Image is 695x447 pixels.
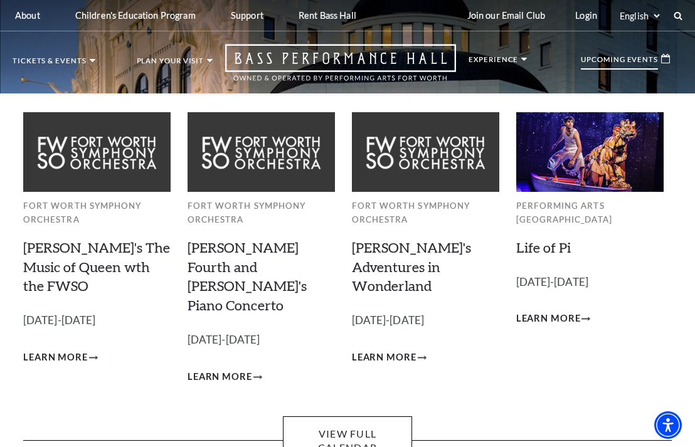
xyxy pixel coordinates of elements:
[13,57,87,71] p: Tickets & Events
[352,350,427,365] a: Learn More Alice's Adventures in Wonderland
[469,56,518,70] p: Experience
[23,312,171,330] p: [DATE]-[DATE]
[516,199,664,227] p: Performing Arts [GEOGRAPHIC_DATA]
[23,199,171,227] p: Fort Worth Symphony Orchestra
[23,112,171,191] img: Fort Worth Symphony Orchestra
[516,273,664,292] p: [DATE]-[DATE]
[516,311,581,327] span: Learn More
[213,44,469,93] a: Open this option
[231,10,263,21] p: Support
[23,350,98,365] a: Learn More Windborne's The Music of Queen wth the FWSO
[516,239,571,256] a: Life of Pi
[75,10,196,21] p: Children's Education Program
[654,411,682,439] div: Accessibility Menu
[23,350,88,365] span: Learn More
[188,112,335,191] img: Fort Worth Symphony Orchestra
[352,112,499,191] img: Fort Worth Symphony Orchestra
[352,312,499,330] p: [DATE]-[DATE]
[617,10,662,22] select: Select:
[581,56,658,70] p: Upcoming Events
[352,239,471,295] a: [PERSON_NAME]'s Adventures in Wonderland
[188,239,307,313] a: [PERSON_NAME] Fourth and [PERSON_NAME]'s Piano Concerto
[352,350,416,365] span: Learn More
[137,57,204,71] p: Plan Your Visit
[188,331,335,349] p: [DATE]-[DATE]
[516,311,591,327] a: Learn More Life of Pi
[188,199,335,227] p: Fort Worth Symphony Orchestra
[15,10,40,21] p: About
[352,199,499,227] p: Fort Worth Symphony Orchestra
[188,369,262,385] a: Learn More Brahms Fourth and Grieg's Piano Concerto
[23,239,170,295] a: [PERSON_NAME]'s The Music of Queen wth the FWSO
[188,369,252,385] span: Learn More
[299,10,356,21] p: Rent Bass Hall
[516,112,664,191] img: Performing Arts Fort Worth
